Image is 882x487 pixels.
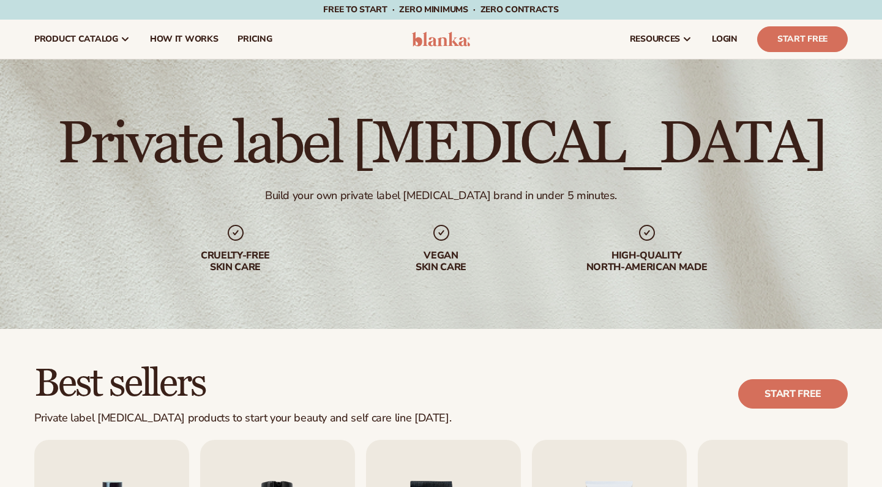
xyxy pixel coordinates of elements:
[738,379,848,409] a: Start free
[150,34,219,44] span: How It Works
[363,250,520,273] div: Vegan skin care
[569,250,725,273] div: High-quality North-american made
[237,34,272,44] span: pricing
[712,34,738,44] span: LOGIN
[24,20,140,59] a: product catalog
[630,34,680,44] span: resources
[412,32,470,47] img: logo
[323,4,558,15] span: Free to start · ZERO minimums · ZERO contracts
[34,34,118,44] span: product catalog
[228,20,282,59] a: pricing
[702,20,747,59] a: LOGIN
[757,26,848,52] a: Start Free
[58,115,824,174] h1: Private label [MEDICAL_DATA]
[157,250,314,273] div: Cruelty-free skin care
[140,20,228,59] a: How It Works
[34,363,451,404] h2: Best sellers
[620,20,702,59] a: resources
[265,189,617,203] div: Build your own private label [MEDICAL_DATA] brand in under 5 minutes.
[34,412,451,425] div: Private label [MEDICAL_DATA] products to start your beauty and self care line [DATE].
